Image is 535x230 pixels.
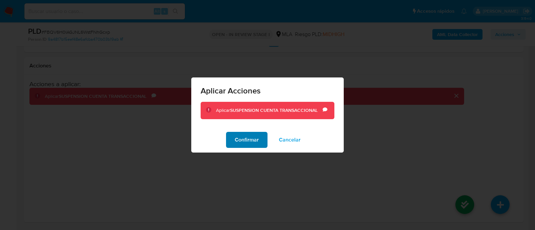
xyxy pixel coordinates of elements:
[279,133,301,147] span: Cancelar
[201,87,334,95] span: Aplicar Acciones
[230,107,318,113] b: SUSPENSION CUENTA TRANSACCIONAL
[226,132,267,148] button: Confirmar
[235,133,259,147] span: Confirmar
[270,132,309,148] button: Cancelar
[216,107,323,114] div: Aplicar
